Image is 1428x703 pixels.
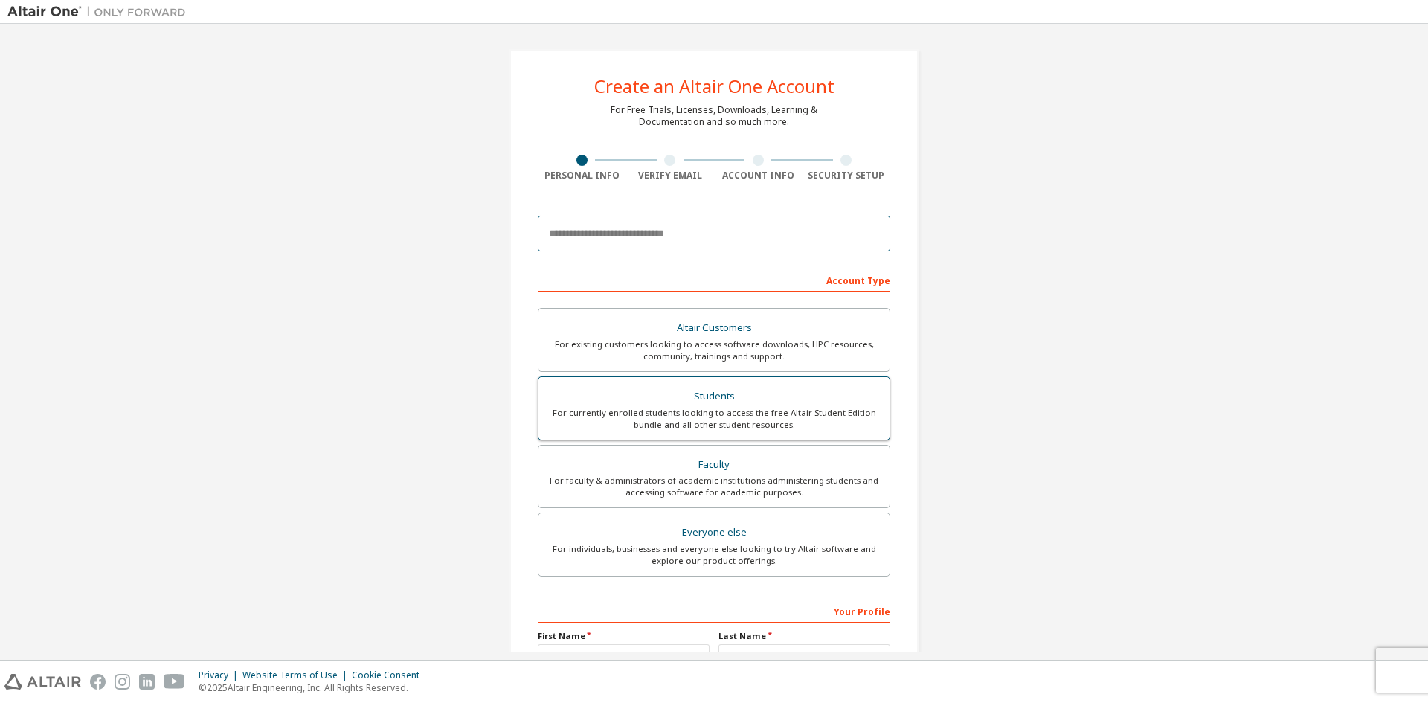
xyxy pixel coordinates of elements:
[547,338,881,362] div: For existing customers looking to access software downloads, HPC resources, community, trainings ...
[547,318,881,338] div: Altair Customers
[547,522,881,543] div: Everyone else
[547,455,881,475] div: Faculty
[718,630,890,642] label: Last Name
[547,407,881,431] div: For currently enrolled students looking to access the free Altair Student Edition bundle and all ...
[4,674,81,690] img: altair_logo.svg
[538,630,710,642] label: First Name
[538,170,626,182] div: Personal Info
[115,674,130,690] img: instagram.svg
[7,4,193,19] img: Altair One
[594,77,834,95] div: Create an Altair One Account
[611,104,817,128] div: For Free Trials, Licenses, Downloads, Learning & Documentation and so much more.
[538,268,890,292] div: Account Type
[538,599,890,623] div: Your Profile
[139,674,155,690] img: linkedin.svg
[547,386,881,407] div: Students
[199,681,428,694] p: © 2025 Altair Engineering, Inc. All Rights Reserved.
[242,670,352,681] div: Website Terms of Use
[164,674,185,690] img: youtube.svg
[803,170,891,182] div: Security Setup
[352,670,428,681] div: Cookie Consent
[547,475,881,498] div: For faculty & administrators of academic institutions administering students and accessing softwa...
[547,543,881,567] div: For individuals, businesses and everyone else looking to try Altair software and explore our prod...
[714,170,803,182] div: Account Info
[90,674,106,690] img: facebook.svg
[199,670,242,681] div: Privacy
[626,170,715,182] div: Verify Email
